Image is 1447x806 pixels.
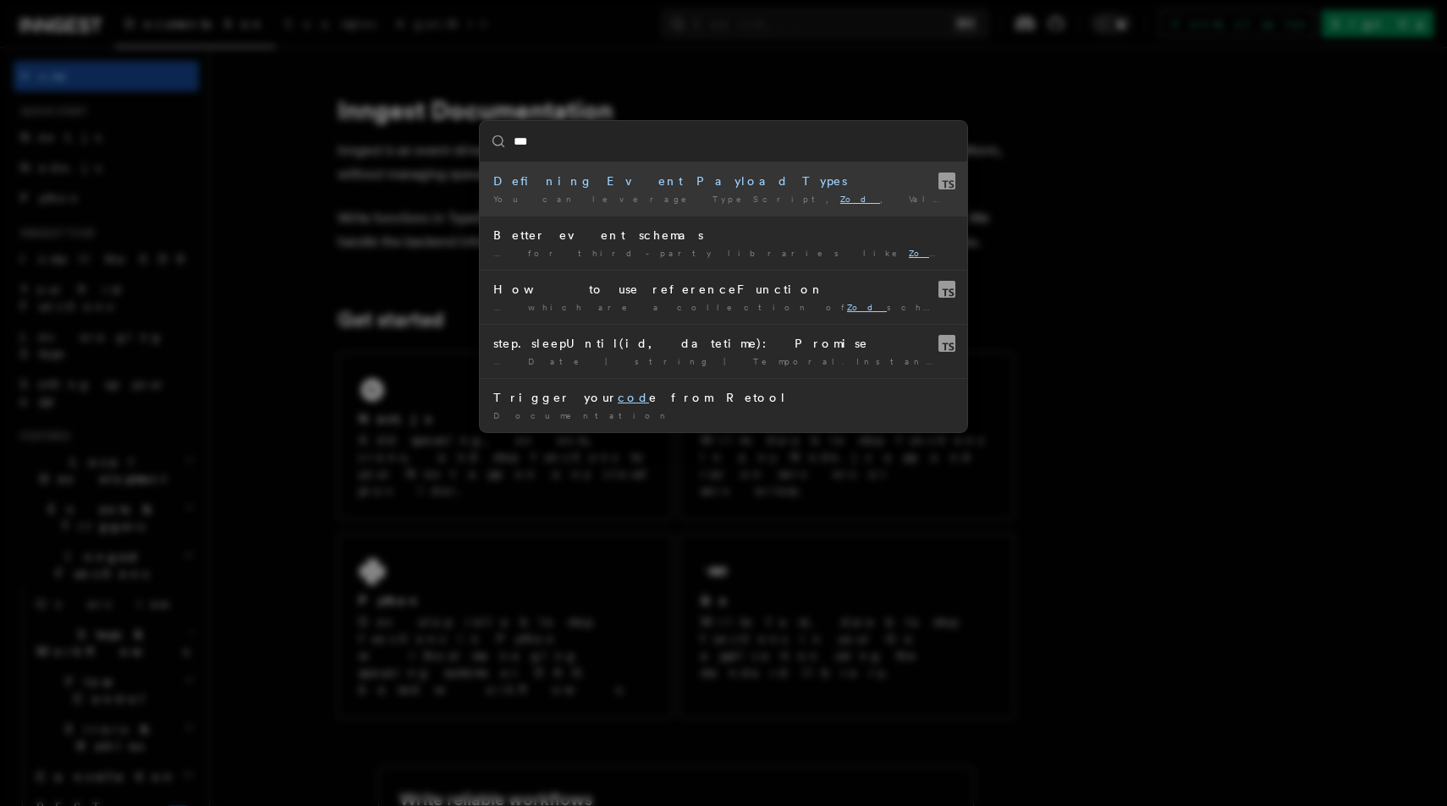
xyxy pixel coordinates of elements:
[493,301,954,314] div: … which are a collection of schemas used to provide …
[493,335,954,352] div: step.sleepUntil(id, datetime): Promise
[840,194,880,204] mark: Zod
[909,248,949,258] mark: Zod
[618,391,649,404] mark: cod
[493,193,954,206] div: You can leverage TypeScript, , Valibot, or any schema …
[493,247,954,260] div: … for third-party libraries like and TypeBox Much …
[493,410,672,420] span: Documentation
[493,389,954,406] div: Trigger your e from Retool
[493,173,954,189] div: Defining Event Payload Types
[493,227,954,244] div: Better event schemas
[847,302,887,312] mark: Zod
[493,281,954,298] div: How to use referenceFunction
[493,355,954,368] div: … Date | string | Temporal.Instant | Temporal. edDateTimeRequiredrequiredDescription …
